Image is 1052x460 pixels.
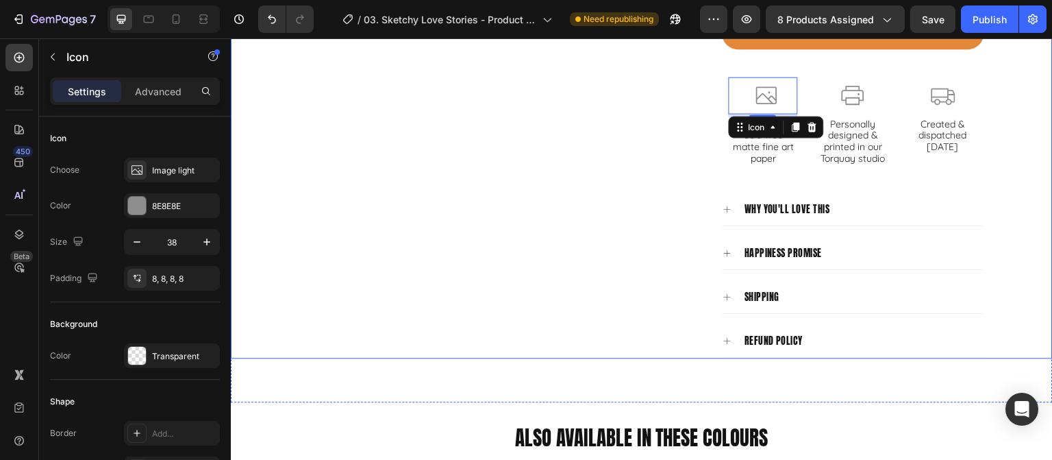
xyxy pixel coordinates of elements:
div: Padding [50,269,101,288]
div: Choose [50,164,79,176]
button: Publish [961,5,1018,33]
p: Settings [68,84,106,99]
div: Rich Text Editor. Editing area: main [588,79,657,128]
span: Need republishing [584,13,653,25]
span: 8 products assigned [777,12,874,27]
p: Created & dispatched [DATE] [679,80,745,114]
p: Icon [66,49,183,65]
p: happiness promise [514,206,592,223]
div: Beta [10,251,33,262]
button: 7 [5,5,102,33]
div: Add... [152,428,216,440]
iframe: Design area [231,38,1052,460]
div: Color [50,199,71,212]
span: Save [922,14,944,25]
button: 8 products assigned [766,5,905,33]
button: Save [910,5,955,33]
div: Transparent [152,350,216,363]
div: Color [50,350,71,362]
div: 8E8E8E [152,200,216,213]
p: Advanced [135,84,181,99]
div: Background [50,318,97,330]
div: Border [50,427,77,439]
div: 8, 8, 8, 8 [152,273,216,285]
div: 450 [13,146,33,157]
div: Undo/Redo [258,5,314,33]
div: Image light [152,165,216,177]
p: High quality acid-free matte fine art paper [499,80,566,126]
div: Open Intercom Messenger [1005,393,1038,426]
span: / [358,12,361,27]
p: refund policy [514,294,573,311]
span: 03. Sketchy Love Stories - Product Page [364,12,537,27]
p: shipping [514,250,549,267]
div: Size [50,233,86,252]
p: why you'll love this [514,162,599,180]
p: Personally designed & printed in our Torquay studio [589,80,655,126]
div: Rich Text Editor. Editing area: main [498,79,567,128]
div: Shape [50,396,75,408]
div: Icon [50,132,66,145]
div: Publish [973,12,1007,27]
p: 7 [90,11,96,27]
